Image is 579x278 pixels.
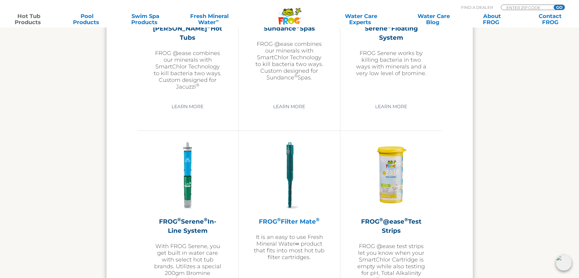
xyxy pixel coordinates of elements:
[6,13,52,25] a: Hot TubProducts
[277,217,281,222] sup: ®
[404,217,408,222] sup: ®
[152,217,223,235] h2: FROG Serene In-Line System
[368,101,414,112] a: Learn More
[461,5,493,10] p: Find A Dealer
[266,101,312,112] a: Learn More
[356,217,427,235] h2: FROG @ease Test Strips
[556,255,572,271] img: openIcon
[254,234,325,261] p: It is an easy to use Fresh Mineral Water∞ product that fits into most hot tub filter cartridges.
[316,217,320,222] sup: ®
[64,13,110,25] a: PoolProducts
[254,140,325,211] img: hot-tub-product-filter-frog-300x300.png
[254,41,325,81] p: FROG @ease combines our minerals with SmartChlor Technology to kill bacteria two ways. Custom des...
[165,101,211,112] a: Learn More
[294,73,298,78] sup: ®
[527,13,573,25] a: ContactFROG
[177,217,181,222] sup: ®
[204,217,208,222] sup: ®
[411,13,456,25] a: Water CareBlog
[554,5,565,10] input: GO
[216,18,219,23] sup: ∞
[379,217,383,222] sup: ®
[356,15,427,42] h2: FROG Serene Floating System
[254,217,325,226] h2: FROG Filter Mate
[506,5,547,10] input: Zip Code Form
[152,50,223,90] p: FROG @ease combines our minerals with SmartChlor Technology to kill bacteria two ways. Custom des...
[123,13,168,25] a: Swim SpaProducts
[152,15,223,42] h2: FROG @ease for [PERSON_NAME] Hot Tubs
[324,13,398,25] a: Water CareExperts
[181,13,238,25] a: Fresh MineralWater∞
[196,82,199,87] sup: ®
[356,50,427,77] p: FROG Serene works by killing bacteria in two ways with minerals and a very low level of bromine.
[356,140,427,211] img: FROG-@ease-TS-Bottle-300x300.png
[469,13,515,25] a: AboutFROG
[152,140,223,211] img: serene-inline-300x300.png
